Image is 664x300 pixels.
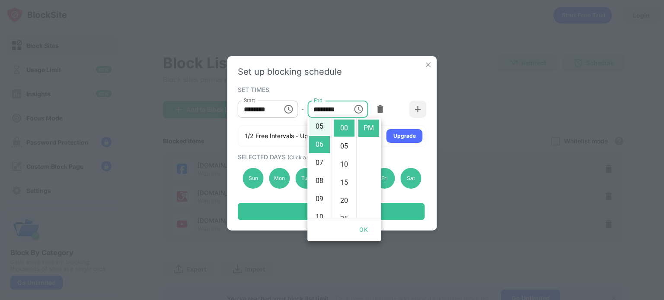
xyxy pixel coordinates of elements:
[334,138,354,155] li: 5 minutes
[309,172,330,189] li: 8 hours
[238,153,425,161] div: SELECTED DAYS
[269,168,290,189] div: Mon
[309,208,330,226] li: 10 hours
[350,101,367,118] button: Choose time, selected time is 6:00 PM
[243,168,264,189] div: Sun
[334,192,354,209] li: 20 minutes
[358,101,379,119] li: AM
[400,168,421,189] div: Sat
[309,154,330,171] li: 7 hours
[334,156,354,173] li: 10 minutes
[334,174,354,191] li: 15 minutes
[334,210,354,227] li: 25 minutes
[350,222,377,238] button: OK
[301,104,304,114] div: -
[309,136,330,153] li: 6 hours
[309,190,330,208] li: 9 hours
[393,132,416,140] div: Upgrade
[244,97,255,104] label: Start
[313,97,322,104] label: End
[334,120,354,137] li: 0 minutes
[307,118,332,218] ul: Select hours
[332,118,356,218] ul: Select minutes
[309,118,330,135] li: 5 hours
[295,168,316,189] div: Tue
[238,86,425,93] div: SET TIMES
[280,101,297,118] button: Choose time, selected time is 10:00 AM
[245,132,365,140] div: 1/2 Free Intervals - Upgrade for 5 intervals
[356,118,381,218] ul: Select meridiem
[424,60,433,69] img: x-button.svg
[358,120,379,137] li: PM
[374,168,395,189] div: Fri
[287,154,351,161] span: (Click a day to deactivate)
[238,66,427,77] div: Set up blocking schedule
